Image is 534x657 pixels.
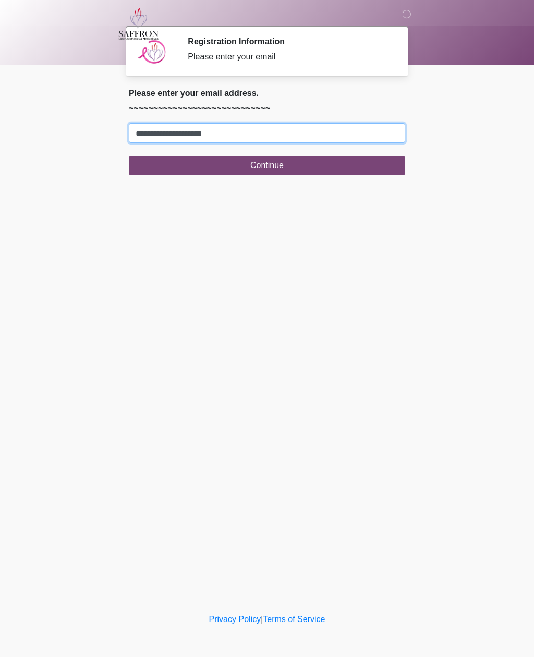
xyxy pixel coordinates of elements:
a: Terms of Service [263,615,325,624]
p: ~~~~~~~~~~~~~~~~~~~~~~~~~~~~~ [129,102,405,115]
img: Agent Avatar [137,37,168,68]
a: Privacy Policy [209,615,261,624]
div: Please enter your email [188,51,390,63]
button: Continue [129,156,405,175]
h2: Please enter your email address. [129,88,405,98]
img: Saffron Laser Aesthetics and Medical Spa Logo [118,8,159,40]
a: | [261,615,263,624]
